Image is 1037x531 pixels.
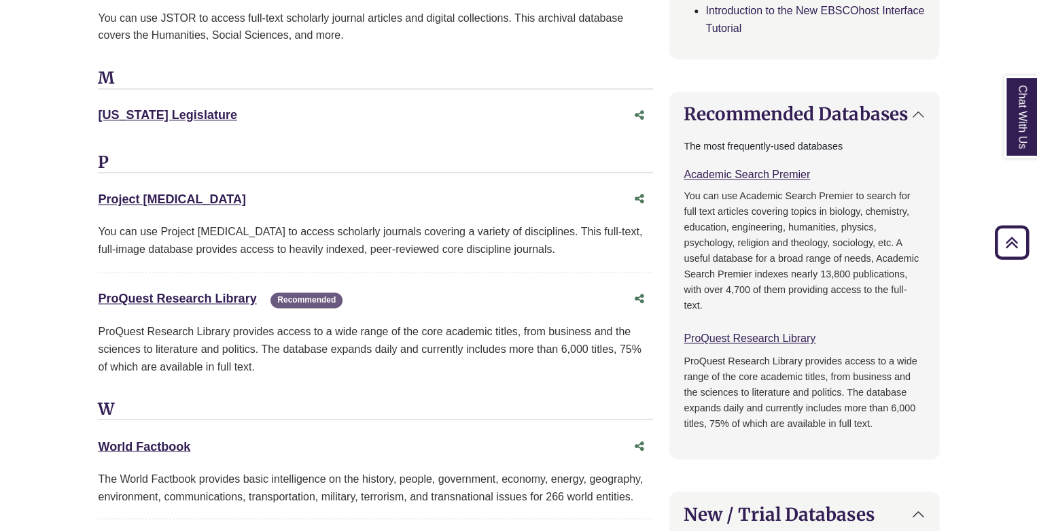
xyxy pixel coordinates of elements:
a: Academic Search Premier [684,169,810,180]
span: Recommended [270,292,342,308]
h3: P [98,153,653,173]
p: ProQuest Research Library provides access to a wide range of the core academic titles, from busin... [98,323,653,375]
div: The World Factbook provides basic intelligence on the history, people, government, economy, energ... [98,470,653,504]
p: The most frequently-used databases [684,139,924,154]
h3: M [98,69,653,89]
p: You can use JSTOR to access full-text scholarly journal articles and digital collections. This ar... [98,10,653,44]
a: ProQuest Research Library [684,332,815,344]
p: ProQuest Research Library provides access to a wide range of the core academic titles, from busin... [684,353,924,431]
div: You can use Project [MEDICAL_DATA] to access scholarly journals covering a variety of disciplines... [98,223,653,258]
button: Share this database [626,186,653,212]
a: Project [MEDICAL_DATA] [98,192,245,206]
p: You can use Academic Search Premier to search for full text articles covering topics in biology, ... [684,188,924,313]
a: Back to Top [990,233,1034,252]
a: ProQuest Research Library [98,292,256,305]
button: Share this database [626,286,653,312]
button: Recommended Databases [670,92,938,135]
button: Share this database [626,433,653,459]
a: [US_STATE] Legislature [98,108,236,122]
h3: W [98,399,653,419]
a: World Factbook [98,439,190,453]
a: Introduction to the New EBSCOhost Interface Tutorial [705,5,924,34]
button: Share this database [626,103,653,129]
